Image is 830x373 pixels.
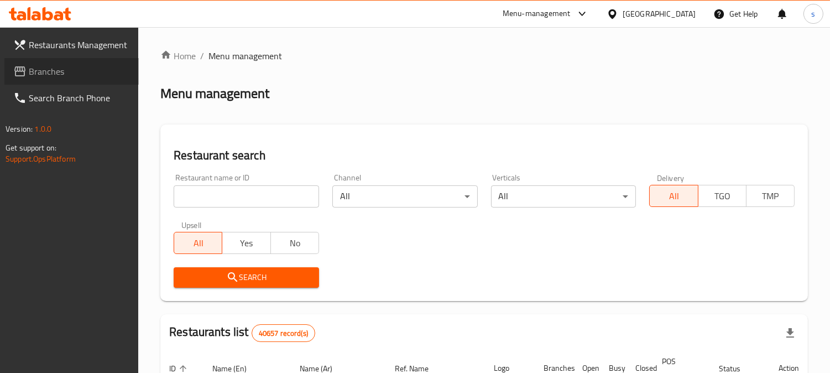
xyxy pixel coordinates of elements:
h2: Menu management [160,85,269,102]
span: All [654,188,693,204]
li: / [200,49,204,63]
h2: Restaurants list [169,324,315,342]
span: s [811,8,815,20]
button: Yes [222,232,270,254]
a: Home [160,49,196,63]
span: Search Branch Phone [29,91,130,105]
nav: breadcrumb [160,49,808,63]
label: Delivery [657,174,685,182]
span: Branches [29,65,130,78]
span: 1.0.0 [34,122,51,136]
a: Search Branch Phone [4,85,139,111]
span: TGO [703,188,742,204]
span: No [275,235,315,251]
div: All [332,185,478,208]
span: All [179,235,218,251]
button: No [270,232,319,254]
span: TMP [751,188,790,204]
a: Branches [4,58,139,85]
h2: Restaurant search [174,147,795,164]
span: Restaurants Management [29,38,130,51]
input: Search for restaurant name or ID.. [174,185,319,208]
span: Get support on: [6,141,56,155]
span: Search [182,271,310,284]
span: Version: [6,122,33,136]
div: All [491,185,636,208]
div: [GEOGRAPHIC_DATA] [623,8,696,20]
div: Menu-management [503,7,571,20]
button: TGO [698,185,747,207]
span: Menu management [208,49,282,63]
label: Upsell [181,221,202,229]
button: Search [174,267,319,288]
span: Yes [227,235,266,251]
div: Total records count [252,324,315,342]
a: Restaurants Management [4,32,139,58]
button: TMP [746,185,795,207]
a: Support.OpsPlatform [6,152,76,166]
span: 40657 record(s) [252,328,315,339]
button: All [174,232,222,254]
button: All [649,185,698,207]
div: Export file [777,320,803,346]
